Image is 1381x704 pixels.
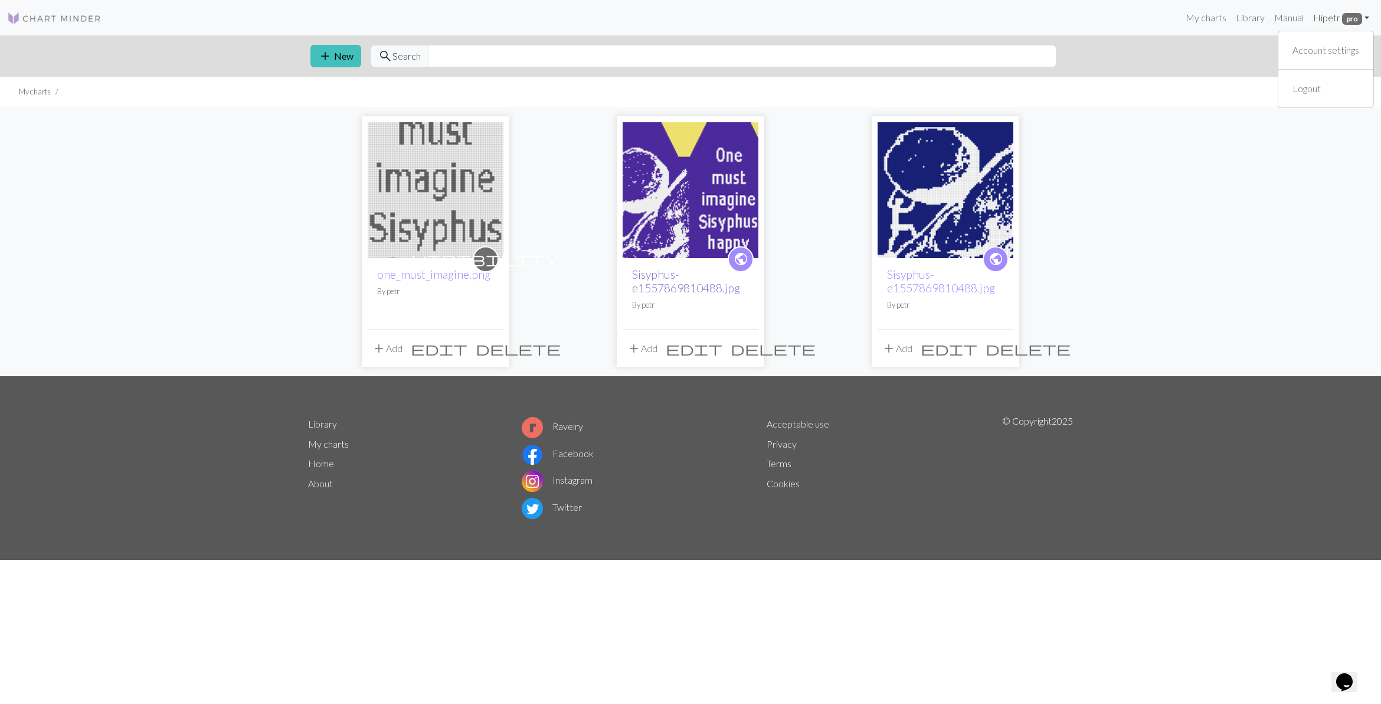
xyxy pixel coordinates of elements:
span: public [989,250,1003,268]
img: Ravelry logo [522,417,543,438]
button: Add [368,337,407,360]
a: Home [308,458,334,469]
button: New [310,45,361,67]
span: Search [392,49,421,63]
a: Acceptable use [767,418,829,429]
a: public [728,246,754,272]
button: Delete [981,337,1075,360]
button: Add [623,337,662,360]
span: add [882,340,896,357]
iframe: chat widget [1331,657,1369,692]
a: Sisyphus-e1557869810488.jpg [887,268,995,295]
a: Sisyphus-e1557869810488.jpg [878,183,1013,194]
a: My charts [1181,6,1231,30]
img: Sisyphus-e1557869810488.jpg [878,122,1013,258]
i: public [989,247,1003,271]
a: Hipetr pro [1308,6,1374,30]
p: By petr [887,299,1004,311]
span: delete [476,340,561,357]
i: private [412,247,559,271]
button: Edit [662,337,727,360]
span: pro [1342,13,1362,25]
p: By petr [632,299,749,311]
img: Facebook logo [522,444,543,465]
a: Manual [1269,6,1308,30]
i: Edit [411,341,467,356]
a: Library [308,418,337,429]
a: sisyphus_with_cut [623,183,758,194]
a: Instagram [522,474,593,485]
i: public [734,247,748,271]
img: Twitter logo [522,498,543,519]
span: delete [731,340,816,357]
img: sisyphus_with_cut [623,122,758,258]
a: My charts [308,438,349,449]
button: Add [878,337,917,360]
a: Sisyphus-e1557869810488.jpg [632,268,740,295]
a: Privacy [767,438,797,449]
a: public [983,246,1009,272]
span: add [318,48,332,64]
span: search [378,48,392,64]
a: Cookies [767,478,800,489]
a: Library [1231,6,1269,30]
span: edit [666,340,722,357]
button: Delete [727,337,820,360]
img: Logo [7,11,102,25]
a: Facebook [522,448,594,459]
a: Twitter [522,501,582,513]
span: public [734,250,748,268]
li: My charts [19,86,51,97]
span: delete [986,340,1071,357]
button: Edit [917,337,981,360]
p: © Copyright 2025 [1002,414,1073,522]
a: Ravelry [522,421,583,432]
i: Edit [921,341,977,356]
span: visibility [412,250,559,268]
a: Terms [767,458,791,469]
a: Logout [1288,77,1326,100]
span: edit [921,340,977,357]
a: one_must_imagine.png [377,268,490,281]
button: Delete [472,337,565,360]
a: one_must_imagine.png [368,183,503,194]
a: Account settings [1288,38,1364,62]
button: Edit [407,337,472,360]
span: add [627,340,641,357]
a: About [308,478,333,489]
img: one_must_imagine.png [368,122,503,258]
i: Edit [666,341,722,356]
p: By petr [377,286,494,297]
img: Instagram logo [522,471,543,492]
span: add [372,340,386,357]
span: edit [411,340,467,357]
